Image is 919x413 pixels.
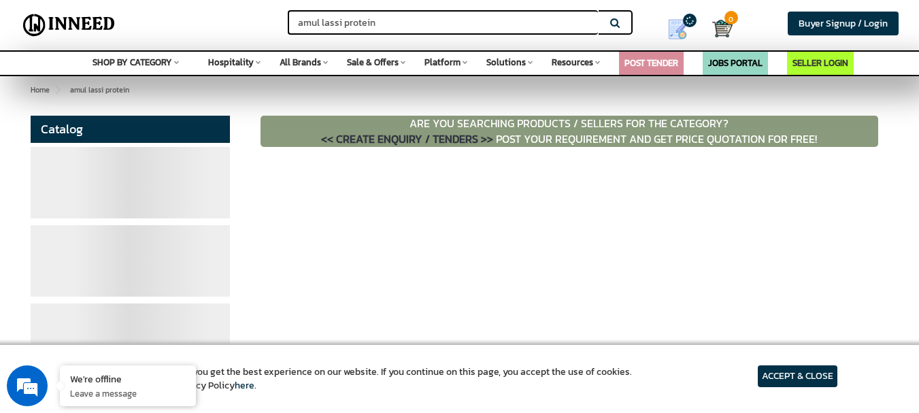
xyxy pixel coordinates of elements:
[799,16,888,31] span: Buyer Signup / Login
[321,131,496,147] a: << CREATE ENQUIRY / TENDERS >>
[792,56,848,69] a: SELLER LOGIN
[28,82,52,98] a: Home
[54,84,59,95] span: >
[41,120,83,138] span: Catalog
[321,131,493,147] span: << CREATE ENQUIRY / TENDERS >>
[347,56,399,69] span: Sale & Offers
[208,56,254,69] span: Hospitality
[82,365,632,393] article: We use cookies to ensure you get the best experience on our website. If you continue on this page...
[93,56,172,69] span: SHOP BY CATEGORY
[758,365,837,387] article: ACCEPT & CLOSE
[288,10,598,35] input: Search for Brands, Products, Sellers, Manufacturers...
[18,8,120,42] img: Inneed.Market
[724,11,738,24] span: 0
[712,14,721,44] a: Cart 0
[652,14,712,45] a: my Quotes
[712,18,733,39] img: Cart
[61,82,67,98] span: >
[280,56,321,69] span: All Brands
[424,56,461,69] span: Platform
[667,19,688,39] img: Show My Quotes
[261,116,878,147] p: ARE YOU SEARCHING PRODUCTS / SELLERS FOR THE CATEGORY? POST YOUR REQUIREMENT AND GET PRICE QUOTAT...
[708,56,763,69] a: JOBS PORTAL
[624,56,678,69] a: POST TENDER
[552,56,593,69] span: Resources
[61,84,129,95] span: amul lassi protein
[486,56,526,69] span: Solutions
[70,387,186,399] p: Leave a message
[788,12,899,35] a: Buyer Signup / Login
[70,372,186,385] div: We're offline
[235,378,254,393] a: here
